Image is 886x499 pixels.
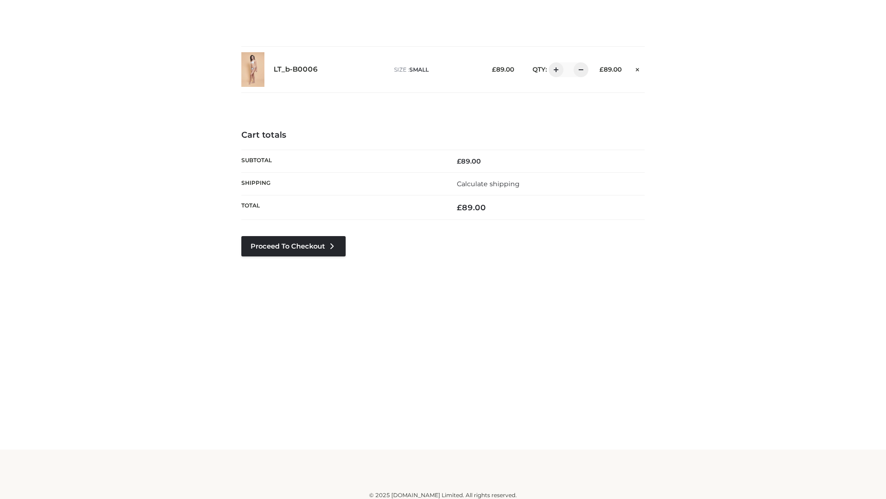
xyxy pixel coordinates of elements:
img: LT_b-B0006 - SMALL [241,52,264,87]
bdi: 89.00 [599,66,622,73]
bdi: 89.00 [457,157,481,165]
th: Subtotal [241,150,443,172]
a: Proceed to Checkout [241,236,346,256]
a: Calculate shipping [457,180,520,188]
th: Total [241,195,443,220]
span: £ [457,203,462,212]
a: LT_b-B0006 [274,65,318,74]
h4: Cart totals [241,130,645,140]
div: QTY: [523,62,585,77]
span: £ [492,66,496,73]
bdi: 89.00 [457,203,486,212]
th: Shipping [241,172,443,195]
p: size : [394,66,478,74]
span: £ [457,157,461,165]
a: Remove this item [631,62,645,74]
span: SMALL [409,66,429,73]
bdi: 89.00 [492,66,514,73]
span: £ [599,66,604,73]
